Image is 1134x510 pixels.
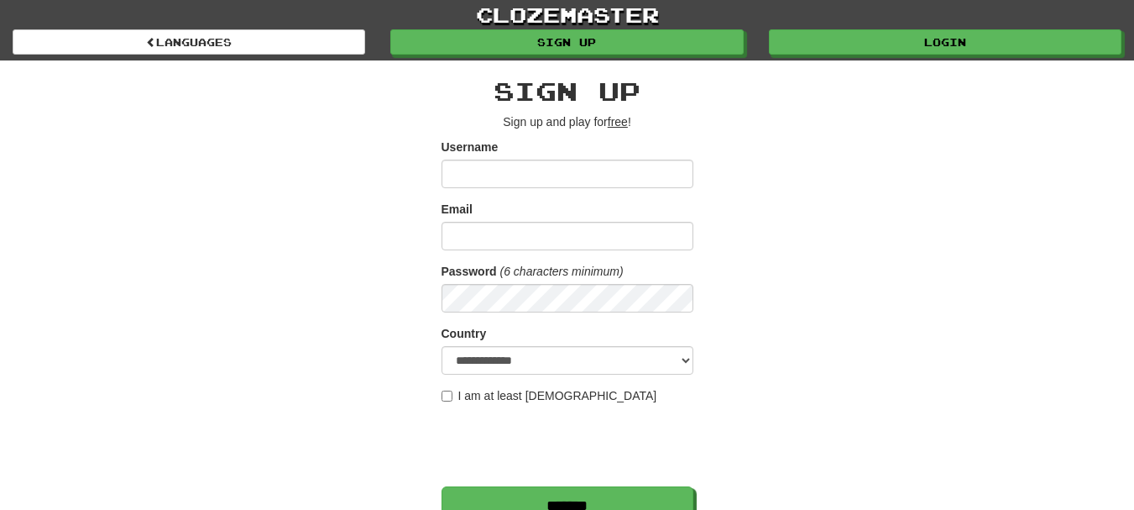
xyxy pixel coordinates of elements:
iframe: reCAPTCHA [442,413,697,478]
label: Country [442,325,487,342]
em: (6 characters minimum) [500,265,624,278]
a: Sign up [390,29,743,55]
a: Languages [13,29,365,55]
h2: Sign up [442,77,693,105]
p: Sign up and play for ! [442,113,693,130]
a: Login [769,29,1121,55]
label: Username [442,139,499,155]
input: I am at least [DEMOGRAPHIC_DATA] [442,391,452,402]
label: Password [442,263,497,280]
u: free [608,115,628,129]
label: Email [442,201,473,218]
label: I am at least [DEMOGRAPHIC_DATA] [442,387,657,404]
